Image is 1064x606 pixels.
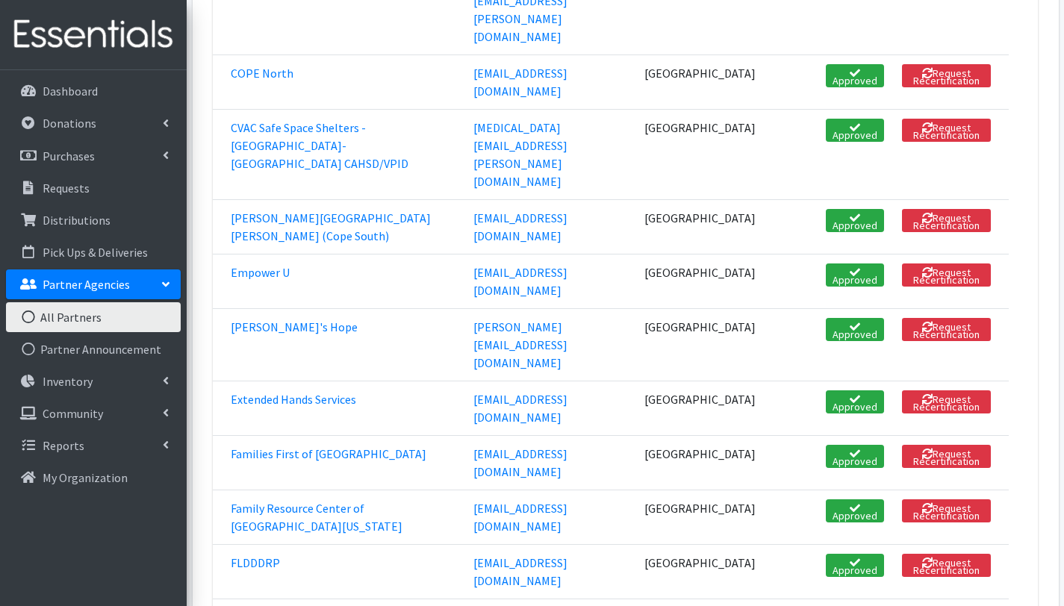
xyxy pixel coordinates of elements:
td: [GEOGRAPHIC_DATA] [635,199,765,254]
a: Purchases [6,141,181,171]
a: Empower U [231,265,290,280]
a: Dashboard [6,76,181,106]
a: My Organization [6,463,181,493]
button: Request Recertification [902,499,991,522]
a: Family Resource Center of [GEOGRAPHIC_DATA][US_STATE] [231,501,402,534]
button: Request Recertification [902,263,991,287]
p: Donations [43,116,96,131]
p: Partner Agencies [43,277,130,292]
a: Inventory [6,366,181,396]
a: Extended Hands Services [231,392,356,407]
a: Approved [826,64,884,87]
a: Reports [6,431,181,460]
p: Reports [43,438,84,453]
a: Approved [826,554,884,577]
p: Inventory [43,374,93,389]
a: Families First of [GEOGRAPHIC_DATA] [231,446,426,461]
a: Approved [826,318,884,341]
button: Request Recertification [902,209,991,232]
a: All Partners [6,302,181,332]
button: Request Recertification [902,318,991,341]
a: [MEDICAL_DATA][EMAIL_ADDRESS][PERSON_NAME][DOMAIN_NAME] [473,120,567,189]
button: Request Recertification [902,119,991,142]
a: [EMAIL_ADDRESS][DOMAIN_NAME] [473,210,567,243]
a: [PERSON_NAME]'s Hope [231,319,358,334]
p: Dashboard [43,84,98,99]
a: Distributions [6,205,181,235]
button: Request Recertification [902,64,991,87]
a: CVAC Safe Space Shelters - [GEOGRAPHIC_DATA]- [GEOGRAPHIC_DATA] CAHSD/VPID [231,120,408,171]
td: [GEOGRAPHIC_DATA] [635,109,765,199]
p: Community [43,406,103,421]
a: [EMAIL_ADDRESS][DOMAIN_NAME] [473,446,567,479]
a: Community [6,399,181,428]
a: Approved [826,445,884,468]
a: [EMAIL_ADDRESS][DOMAIN_NAME] [473,392,567,425]
a: Partner Agencies [6,269,181,299]
td: [GEOGRAPHIC_DATA] [635,308,765,381]
a: Approved [826,119,884,142]
td: [GEOGRAPHIC_DATA] [635,54,765,109]
a: [EMAIL_ADDRESS][DOMAIN_NAME] [473,66,567,99]
button: Request Recertification [902,445,991,468]
a: [EMAIL_ADDRESS][DOMAIN_NAME] [473,265,567,298]
a: [PERSON_NAME][EMAIL_ADDRESS][DOMAIN_NAME] [473,319,567,370]
td: [GEOGRAPHIC_DATA] [635,490,765,544]
button: Request Recertification [902,390,991,413]
a: Pick Ups & Deliveries [6,237,181,267]
a: [PERSON_NAME][GEOGRAPHIC_DATA][PERSON_NAME] (Cope South) [231,210,431,243]
a: Approved [826,390,884,413]
a: COPE North [231,66,293,81]
a: Approved [826,209,884,232]
p: My Organization [43,470,128,485]
a: Donations [6,108,181,138]
a: Approved [826,263,884,287]
td: [GEOGRAPHIC_DATA] [635,381,765,435]
td: [GEOGRAPHIC_DATA] [635,435,765,490]
a: Approved [826,499,884,522]
a: [EMAIL_ADDRESS][DOMAIN_NAME] [473,501,567,534]
td: [GEOGRAPHIC_DATA] [635,254,765,308]
a: FLDDDRP [231,555,280,570]
td: [GEOGRAPHIC_DATA] [635,544,765,599]
a: Partner Announcement [6,334,181,364]
p: Purchases [43,149,95,163]
button: Request Recertification [902,554,991,577]
p: Pick Ups & Deliveries [43,245,148,260]
p: Requests [43,181,90,196]
a: [EMAIL_ADDRESS][DOMAIN_NAME] [473,555,567,588]
a: Requests [6,173,181,203]
img: HumanEssentials [6,10,181,60]
p: Distributions [43,213,111,228]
